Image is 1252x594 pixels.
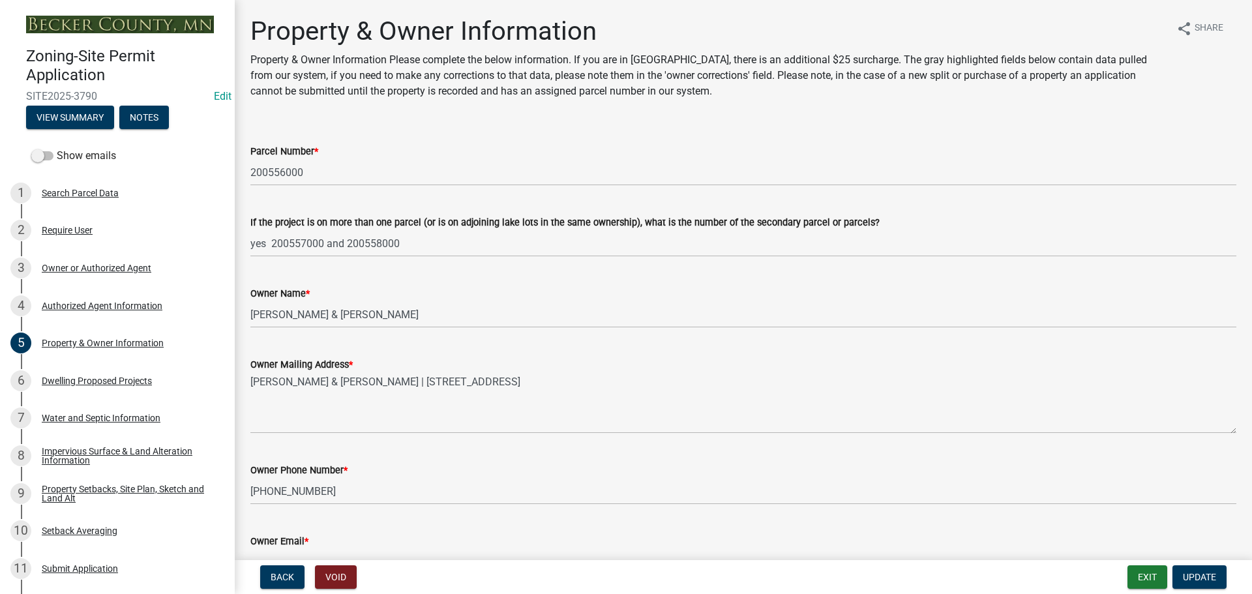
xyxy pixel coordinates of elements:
label: Owner Name [250,290,310,299]
span: Share [1195,21,1223,37]
button: shareShare [1166,16,1234,41]
div: 6 [10,370,31,391]
span: Update [1183,572,1216,582]
button: Void [315,565,357,589]
div: 8 [10,445,31,466]
label: Owner Mailing Address [250,361,353,370]
div: Require User [42,226,93,235]
div: Setback Averaging [42,526,117,535]
div: 11 [10,558,31,579]
div: 5 [10,333,31,353]
wm-modal-confirm: Edit Application Number [214,90,231,102]
div: 9 [10,483,31,504]
a: Edit [214,90,231,102]
button: View Summary [26,106,114,129]
label: Parcel Number [250,147,318,156]
div: 3 [10,258,31,278]
img: Becker County, Minnesota [26,16,214,33]
div: 1 [10,183,31,203]
span: Back [271,572,294,582]
div: Impervious Surface & Land Alteration Information [42,447,214,465]
p: Property & Owner Information Please complete the below information. If you are in [GEOGRAPHIC_DAT... [250,52,1166,99]
div: Property & Owner Information [42,338,164,348]
h1: Property & Owner Information [250,16,1166,47]
wm-modal-confirm: Notes [119,113,169,123]
div: Property Setbacks, Site Plan, Sketch and Land Alt [42,484,214,503]
span: SITE2025-3790 [26,90,209,102]
label: Owner Phone Number [250,466,348,475]
div: 4 [10,295,31,316]
div: 2 [10,220,31,241]
div: 10 [10,520,31,541]
div: Water and Septic Information [42,413,160,423]
label: Owner Email [250,537,308,546]
div: Owner or Authorized Agent [42,263,151,273]
i: share [1176,21,1192,37]
label: Show emails [31,148,116,164]
div: Submit Application [42,564,118,573]
h4: Zoning-Site Permit Application [26,47,224,85]
div: Search Parcel Data [42,188,119,198]
div: 7 [10,408,31,428]
button: Exit [1127,565,1167,589]
button: Back [260,565,305,589]
button: Notes [119,106,169,129]
div: Dwelling Proposed Projects [42,376,152,385]
button: Update [1172,565,1227,589]
label: If the project is on more than one parcel (or is on adjoining lake lots in the same ownership), w... [250,218,880,228]
div: Authorized Agent Information [42,301,162,310]
wm-modal-confirm: Summary [26,113,114,123]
